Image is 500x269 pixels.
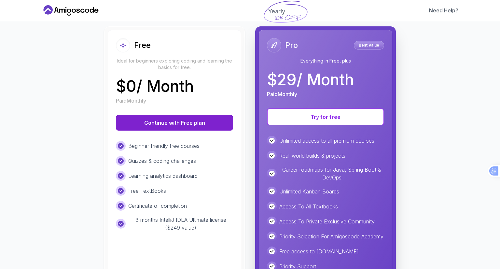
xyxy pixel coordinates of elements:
p: Learning analytics dashboard [128,172,198,180]
button: Try for free [267,108,384,125]
p: Paid Monthly [116,97,146,105]
p: Unlimited Kanban Boards [279,188,339,195]
p: Unlimited access to all premium courses [279,137,374,145]
p: Real-world builds & projects [279,152,345,160]
p: Certificate of completion [128,202,187,210]
p: Beginner friendly free courses [128,142,200,150]
button: Continue with Free plan [116,115,233,131]
p: Ideal for beginners exploring coding and learning the basics for free. [116,58,233,71]
p: Free TextBooks [128,187,166,195]
p: Access To All Textbooks [279,203,338,210]
p: Paid Monthly [267,90,297,98]
p: $ 0 / Month [116,78,194,94]
p: Quizzes & coding challenges [128,157,196,165]
p: Career roadmaps for Java, Spring Boot & DevOps [279,166,384,181]
p: $ 29 / Month [267,72,354,88]
p: Best Value [355,42,383,49]
a: Need Help? [429,7,458,14]
p: Free access to [DOMAIN_NAME] [279,248,359,255]
h2: Free [134,40,151,50]
h2: Pro [285,40,298,50]
p: Access To Private Exclusive Community [279,218,375,225]
p: Priority Selection For Amigoscode Academy [279,233,383,240]
p: 3 months IntelliJ IDEA Ultimate license ($249 value) [128,216,233,232]
p: Everything in Free, plus [267,58,384,64]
